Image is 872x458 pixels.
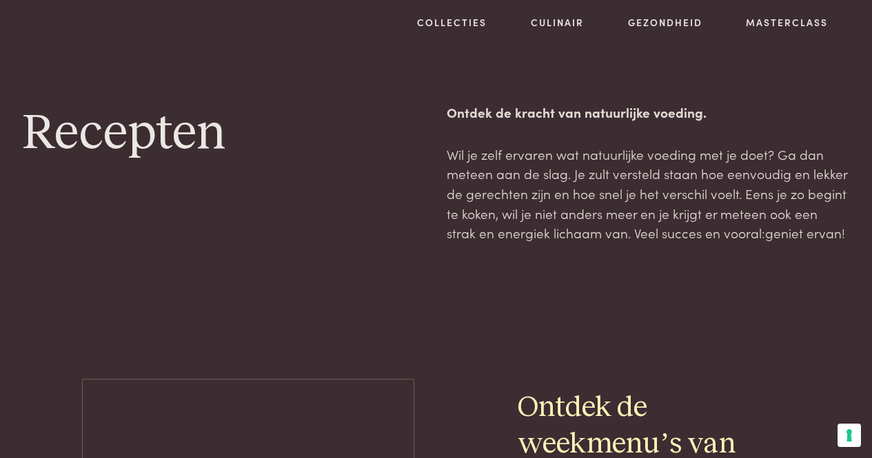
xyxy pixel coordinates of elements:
h1: Recepten [22,103,425,165]
p: Wil je zelf ervaren wat natuurlijke voeding met je doet? Ga dan meteen aan de slag. Je zult verst... [447,145,850,243]
a: Culinair [531,15,584,30]
a: Masterclass [746,15,828,30]
a: Collecties [417,15,487,30]
strong: Ontdek de kracht van natuurlijke voeding. [447,103,707,121]
button: Uw voorkeuren voor toestemming voor trackingtechnologieën [838,424,861,447]
a: Gezondheid [628,15,702,30]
